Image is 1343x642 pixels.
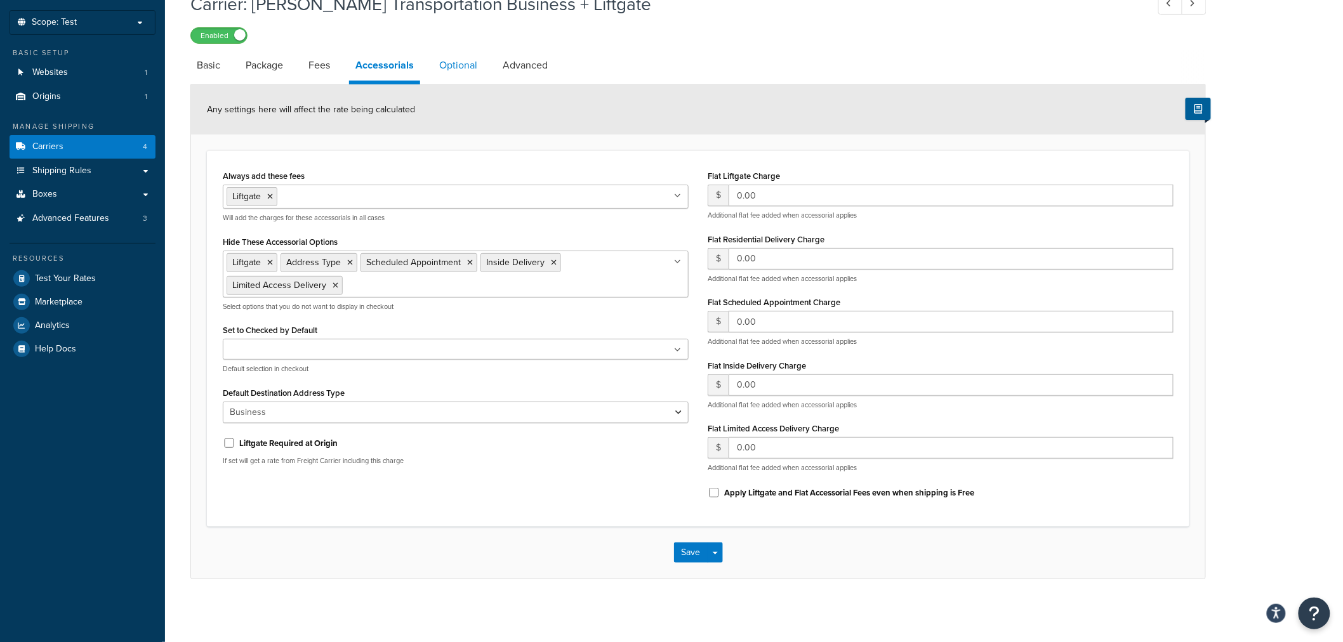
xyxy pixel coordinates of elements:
[191,28,247,43] label: Enabled
[708,274,1174,284] p: Additional flat fee added when accessorial applies
[708,424,839,433] label: Flat Limited Access Delivery Charge
[10,135,155,159] li: Carriers
[708,437,729,459] span: $
[10,121,155,132] div: Manage Shipping
[32,189,57,200] span: Boxes
[10,291,155,313] a: Marketplace
[190,50,227,81] a: Basic
[223,302,689,311] p: Select options that you do not want to display in checkout
[708,361,806,370] label: Flat Inside Delivery Charge
[10,61,155,84] a: Websites1
[223,237,338,247] label: Hide These Accessorial Options
[223,171,305,181] label: Always add these fees
[232,190,261,203] span: Liftgate
[207,103,415,116] span: Any settings here will affect the rate being calculated
[708,400,1174,410] p: Additional flat fee added when accessorial applies
[223,456,689,466] p: If set will get a rate from Freight Carrier including this charge
[708,337,1174,346] p: Additional flat fee added when accessorial applies
[143,213,147,224] span: 3
[32,91,61,102] span: Origins
[10,85,155,108] li: Origins
[35,320,70,331] span: Analytics
[223,213,689,223] p: Will add the charges for these accessorials in all cases
[10,253,155,264] div: Resources
[1299,598,1330,629] button: Open Resource Center
[10,61,155,84] li: Websites
[10,48,155,58] div: Basic Setup
[708,171,780,181] label: Flat Liftgate Charge
[708,211,1174,220] p: Additional flat fee added when accessorial applies
[32,166,91,176] span: Shipping Rules
[708,248,729,270] span: $
[35,273,96,284] span: Test Your Rates
[145,91,147,102] span: 1
[708,298,840,307] label: Flat Scheduled Appointment Charge
[674,542,708,563] button: Save
[143,141,147,152] span: 4
[708,185,729,206] span: $
[10,267,155,290] a: Test Your Rates
[10,207,155,230] a: Advanced Features3
[232,256,261,269] span: Liftgate
[239,438,338,449] label: Liftgate Required at Origin
[232,278,326,292] span: Limited Access Delivery
[223,364,689,374] p: Default selection in checkout
[10,183,155,206] a: Boxes
[366,256,461,269] span: Scheduled Appointment
[708,235,824,244] label: Flat Residential Delivery Charge
[223,388,345,398] label: Default Destination Address Type
[708,463,1174,473] p: Additional flat fee added when accessorial applies
[496,50,554,81] a: Advanced
[10,314,155,337] a: Analytics
[1186,98,1211,120] button: Show Help Docs
[10,207,155,230] li: Advanced Features
[724,487,974,499] label: Apply Liftgate and Flat Accessorial Fees even when shipping is Free
[708,374,729,396] span: $
[302,50,336,81] a: Fees
[35,344,76,355] span: Help Docs
[708,311,729,332] span: $
[32,141,63,152] span: Carriers
[10,135,155,159] a: Carriers4
[10,85,155,108] a: Origins1
[223,325,317,335] label: Set to Checked by Default
[286,256,341,269] span: Address Type
[239,50,289,81] a: Package
[32,17,77,28] span: Scope: Test
[10,337,155,360] a: Help Docs
[145,67,147,78] span: 1
[32,213,109,224] span: Advanced Features
[35,297,83,308] span: Marketplace
[32,67,68,78] span: Websites
[486,256,545,269] span: Inside Delivery
[433,50,484,81] a: Optional
[10,159,155,183] a: Shipping Rules
[349,50,420,84] a: Accessorials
